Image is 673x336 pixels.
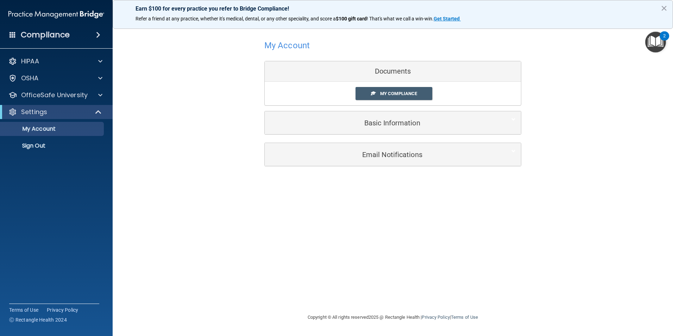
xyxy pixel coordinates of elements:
h4: My Account [264,41,310,50]
span: ! That's what we call a win-win. [367,16,434,21]
p: Earn $100 for every practice you refer to Bridge Compliance! [136,5,650,12]
a: Get Started [434,16,461,21]
a: Privacy Policy [47,306,78,313]
button: Open Resource Center, 2 new notifications [645,32,666,52]
strong: $100 gift card [336,16,367,21]
h5: Email Notifications [270,151,494,158]
a: Terms of Use [451,315,478,320]
a: OSHA [8,74,102,82]
p: HIPAA [21,57,39,66]
a: Terms of Use [9,306,38,313]
p: OSHA [21,74,39,82]
strong: Get Started [434,16,460,21]
h5: Basic Information [270,119,494,127]
a: Email Notifications [270,147,516,162]
h4: Compliance [21,30,70,40]
p: Settings [21,108,47,116]
a: Settings [8,108,102,116]
a: Basic Information [270,115,516,131]
span: Ⓒ Rectangle Health 2024 [9,316,67,323]
p: Sign Out [5,142,101,149]
p: OfficeSafe University [21,91,88,99]
a: OfficeSafe University [8,91,102,99]
a: HIPAA [8,57,102,66]
button: Close [661,2,667,14]
div: Documents [265,61,521,82]
a: Privacy Policy [422,315,449,320]
span: Refer a friend at any practice, whether it's medical, dental, or any other speciality, and score a [136,16,336,21]
span: My Compliance [380,91,417,96]
p: My Account [5,125,101,132]
div: Copyright © All rights reserved 2025 @ Rectangle Health | | [264,306,521,329]
div: 2 [663,36,666,45]
img: PMB logo [8,7,104,21]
